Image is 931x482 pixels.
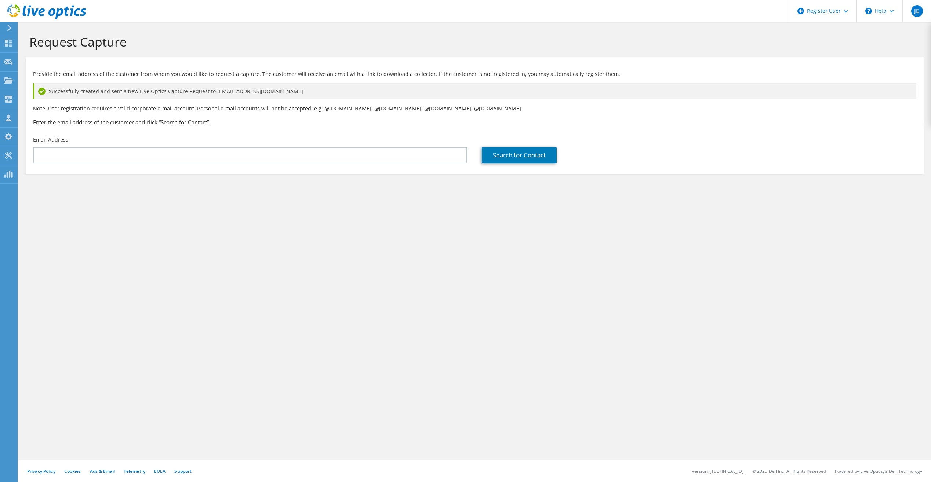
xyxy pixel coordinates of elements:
[33,118,916,126] h3: Enter the email address of the customer and click “Search for Contact”.
[482,147,557,163] a: Search for Contact
[33,105,916,113] p: Note: User registration requires a valid corporate e-mail account. Personal e-mail accounts will ...
[154,468,166,474] a: EULA
[692,468,743,474] li: Version: [TECHNICAL_ID]
[911,5,923,17] span: JE
[49,87,303,95] span: Successfully created and sent a new Live Optics Capture Request to [EMAIL_ADDRESS][DOMAIN_NAME]
[90,468,115,474] a: Ads & Email
[174,468,192,474] a: Support
[29,34,916,50] h1: Request Capture
[33,136,68,143] label: Email Address
[33,70,916,78] p: Provide the email address of the customer from whom you would like to request a capture. The cust...
[27,468,55,474] a: Privacy Policy
[752,468,826,474] li: © 2025 Dell Inc. All Rights Reserved
[865,8,872,14] svg: \n
[64,468,81,474] a: Cookies
[835,468,922,474] li: Powered by Live Optics, a Dell Technology
[124,468,145,474] a: Telemetry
